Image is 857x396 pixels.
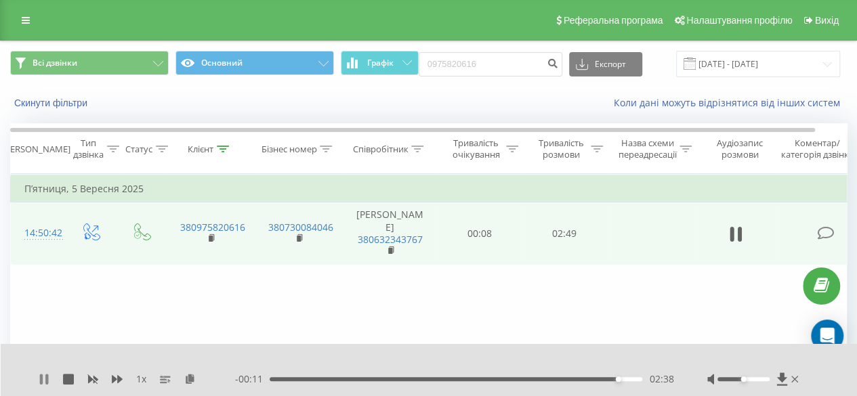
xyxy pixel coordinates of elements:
[618,137,676,160] div: Назва схеми переадресації
[343,202,438,265] td: [PERSON_NAME]
[419,52,562,76] input: Пошук за номером
[522,202,607,265] td: 02:49
[707,137,772,160] div: Аудіозапис розмови
[438,202,522,265] td: 00:08
[188,144,213,155] div: Клієнт
[449,137,503,160] div: Тривалість очікування
[180,221,245,234] a: 380975820616
[741,376,747,382] div: Accessibility label
[235,372,270,386] span: - 00:11
[569,52,642,76] button: Експорт
[175,51,334,75] button: Основний
[2,144,70,155] div: [PERSON_NAME]
[10,51,169,75] button: Всі дзвінки
[73,137,104,160] div: Тип дзвінка
[125,144,152,155] div: Статус
[614,96,847,109] a: Коли дані можуть відрізнятися вiд інших систем
[686,15,792,26] span: Налаштування профілю
[341,51,419,75] button: Графік
[24,220,51,246] div: 14:50:42
[815,15,839,26] span: Вихід
[268,221,333,234] a: 380730084046
[616,376,621,382] div: Accessibility label
[358,233,423,246] a: 380632343767
[352,144,408,155] div: Співробітник
[811,320,843,352] div: Open Intercom Messenger
[564,15,663,26] span: Реферальна програма
[136,372,146,386] span: 1 x
[534,137,587,160] div: Тривалість розмови
[10,97,94,109] button: Скинути фільтри
[33,58,77,68] span: Всі дзвінки
[649,372,673,386] span: 02:38
[778,137,857,160] div: Коментар/категорія дзвінка
[367,58,394,68] span: Графік
[261,144,316,155] div: Бізнес номер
